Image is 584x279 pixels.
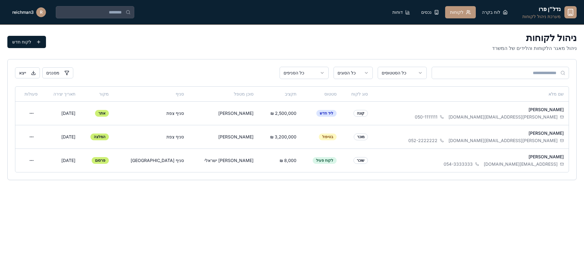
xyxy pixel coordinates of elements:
button: מסננים [42,67,73,78]
th: מקור [80,87,114,101]
button: לקוחות [445,6,476,18]
div: המלצה [90,134,109,140]
div: בטיפול [319,134,337,140]
div: [PERSON_NAME][EMAIL_ADDRESS][DOMAIN_NAME] 052-2222222 [378,138,564,144]
button: נכסים [416,6,444,18]
div: [PERSON_NAME] [378,130,564,136]
th: תקציב [258,87,301,101]
td: ‏8,000 ‏₪ [258,149,301,172]
button: דוחות [387,6,415,18]
div: [PERSON_NAME] [378,154,564,160]
td: ‏3,200,000 ‏₪ [258,125,301,149]
button: Rreichman3 [7,6,51,18]
th: סוכן מטפל [189,87,259,101]
span: נכסים [421,9,432,15]
td: [DATE] [43,149,80,172]
h1: ניהול לקוחות [492,32,577,43]
td: ‏2,500,000 ‏₪ [258,101,301,125]
button: לקוח חדש [7,36,46,48]
td: [DATE] [43,125,80,149]
td: [PERSON_NAME] [189,101,259,125]
div: ליד חדש [316,110,337,117]
div: לקוח פעיל [313,157,337,164]
td: סניף צפת [114,101,189,125]
div: [EMAIL_ADDRESS][DOMAIN_NAME] 054-3333333 [378,161,564,167]
span: דוחות [392,9,403,15]
td: [DATE] [43,101,80,125]
p: מערכת ניהול לקוחות [522,13,561,20]
div: אתר [95,110,109,117]
button: לוח בקרה [477,6,513,18]
span: reichman3 [12,9,34,15]
div: שוכר [353,157,368,164]
td: [PERSON_NAME] [189,125,259,149]
td: סניף צפת [114,125,189,149]
p: ניהול מאגר הלקוחות והלידים של המשרד [492,44,577,52]
span: לוח בקרה [482,9,500,15]
span: R [36,7,46,17]
th: סניף [114,87,189,101]
div: [PERSON_NAME] [378,107,564,113]
th: שם מלא [373,87,569,101]
div: מוכר [354,134,368,140]
div: [PERSON_NAME][EMAIL_ADDRESS][DOMAIN_NAME] 050-1111111 [378,114,564,120]
button: ייצא [15,67,40,78]
span: לקוחות [450,9,464,15]
td: סניף [GEOGRAPHIC_DATA] [114,149,189,172]
th: סוג לקוח [342,87,373,101]
th: סטטוס [301,87,341,101]
div: פרסום [92,157,109,164]
div: קונה [353,110,368,117]
th: תאריך יצירה [43,87,80,101]
h2: נדל"ן פרו [522,5,561,13]
td: [PERSON_NAME] ישראלי [189,149,259,172]
th: פעולות [15,87,43,101]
